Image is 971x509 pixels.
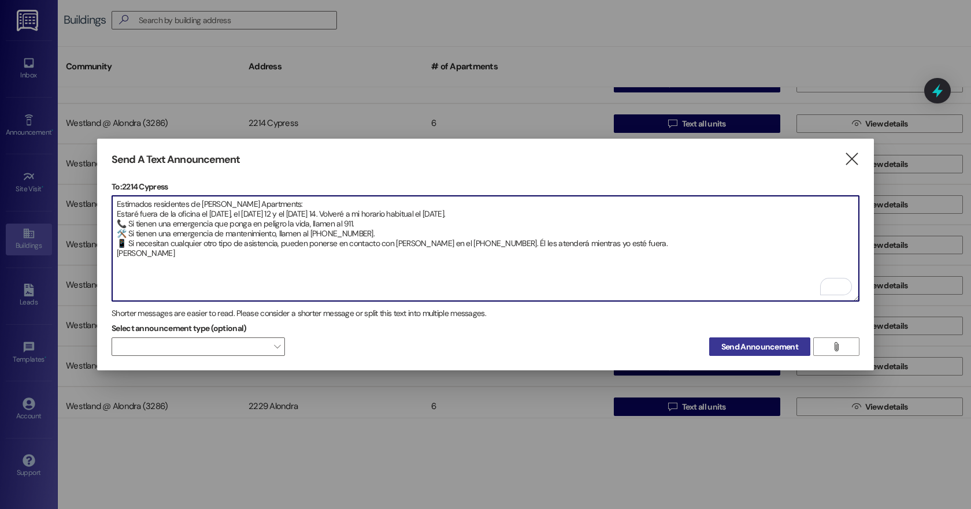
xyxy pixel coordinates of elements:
i:  [844,153,859,165]
i:  [832,342,840,351]
span: Send Announcement [721,341,798,353]
p: To: 2214 Cypress [112,181,859,192]
h3: Send A Text Announcement [112,153,240,166]
div: To enrich screen reader interactions, please activate Accessibility in Grammarly extension settings [112,195,859,302]
textarea: To enrich screen reader interactions, please activate Accessibility in Grammarly extension settings [112,196,859,301]
label: Select announcement type (optional) [112,319,247,337]
button: Send Announcement [709,337,810,356]
div: Shorter messages are easier to read. Please consider a shorter message or split this text into mu... [112,307,859,319]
